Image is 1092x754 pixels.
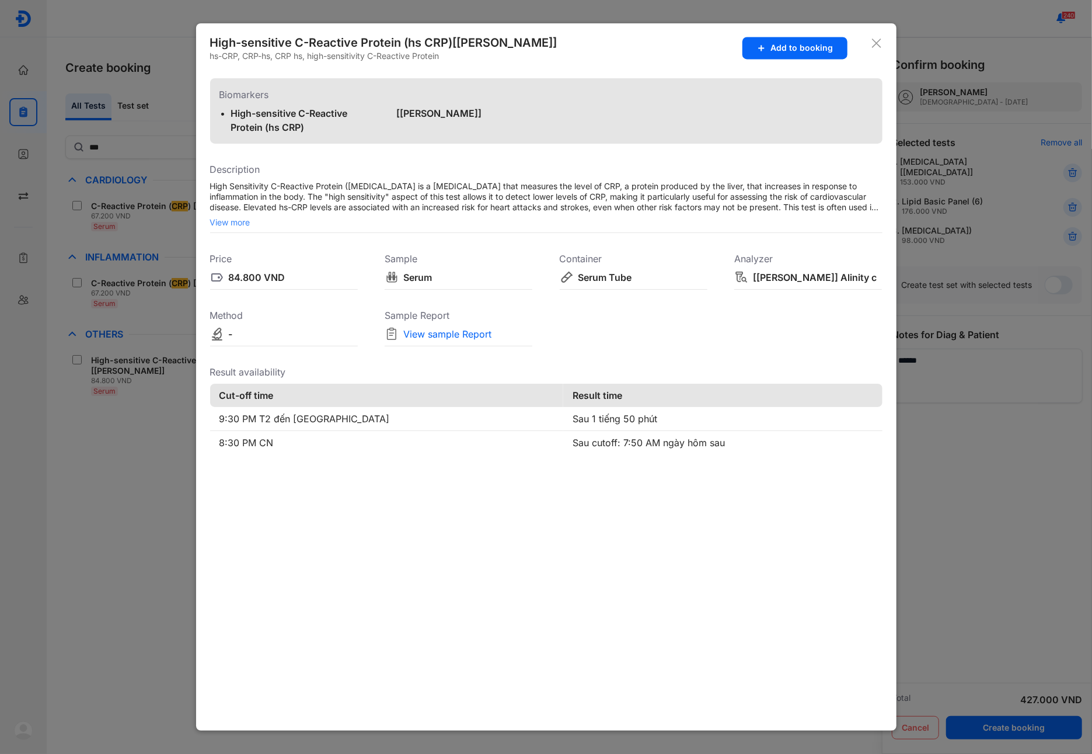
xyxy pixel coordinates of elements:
div: hs-CRP, CRP-hs, CRP hs, high-sensitivity C-Reactive Protein [210,51,557,61]
div: Analyzer [734,252,882,266]
div: - [229,327,233,341]
div: High-sensitive C-Reactive Protein (hs CRP)[[PERSON_NAME]] [210,34,557,51]
div: Biomarkers [219,88,873,102]
td: 8:30 PM CN [210,431,564,455]
td: Sau cutoff: 7:50 AM ngày hôm sau [563,431,882,455]
td: Sau 1 tiếng 50 phút [563,407,882,431]
th: Cut-off time [210,384,564,407]
div: Serum Tube [578,270,632,284]
div: Serum [403,270,432,284]
button: Add to booking [742,37,847,59]
div: Method [210,308,358,322]
span: View more [210,217,882,228]
div: [[PERSON_NAME]] Alinity c [753,270,877,284]
div: Sample [385,252,532,266]
div: Result availability [210,365,882,379]
div: View sample Report [403,327,491,341]
div: 84.800 VND [229,270,285,284]
div: High-sensitive C-Reactive Protein (hs CRP)[[PERSON_NAME]] [231,106,542,134]
td: 9:30 PM T2 đến [GEOGRAPHIC_DATA] [210,407,564,431]
div: Description [210,162,882,176]
div: Price [210,252,358,266]
div: High Sensitivity C-Reactive Protein ([MEDICAL_DATA] is a [MEDICAL_DATA] that measures the level o... [210,181,882,213]
div: Container [560,252,707,266]
th: Result time [563,384,882,407]
div: Sample Report [385,308,532,322]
